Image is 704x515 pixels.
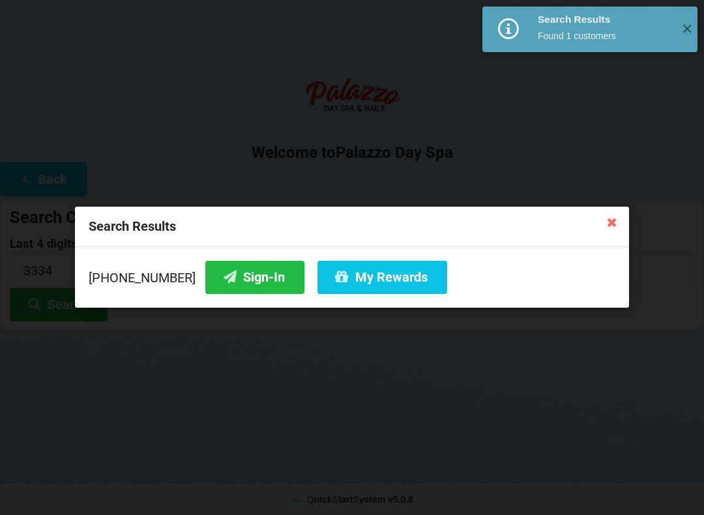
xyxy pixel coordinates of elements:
div: [PHONE_NUMBER] [89,261,615,294]
div: Search Results [538,13,671,26]
div: Search Results [75,207,629,247]
div: Found 1 customers [538,29,671,42]
button: My Rewards [317,261,447,294]
button: Sign-In [205,261,304,294]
